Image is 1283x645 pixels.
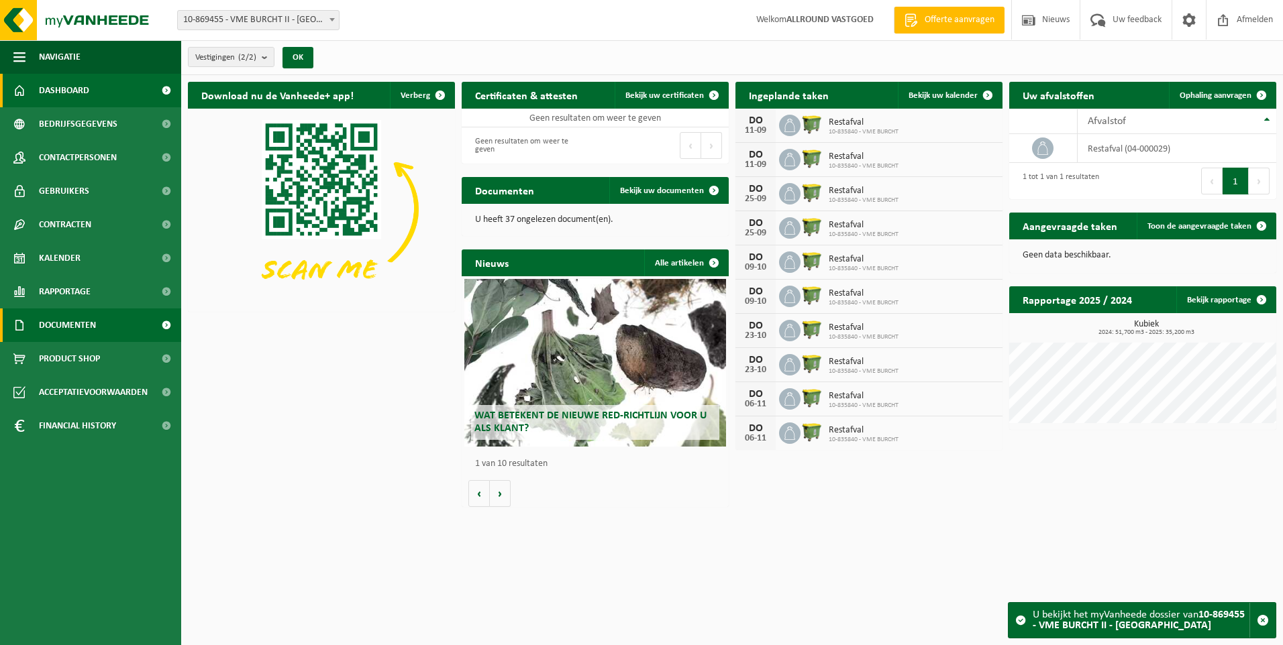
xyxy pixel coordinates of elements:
span: 10-835840 - VME BURCHT [829,196,899,204]
span: Restafval [829,254,899,265]
div: 1 tot 1 van 1 resultaten [1016,166,1099,196]
button: Next [701,132,722,159]
button: Next [1249,168,1270,194]
span: Bekijk uw documenten [620,186,704,195]
a: Alle artikelen [644,249,727,276]
img: WB-1100-HPE-GN-50 [801,318,823,341]
span: Restafval [829,117,899,128]
span: 10-835840 - VME BURCHT [829,299,899,307]
div: 25-09 [742,229,769,238]
h3: Kubiek [1016,320,1276,336]
p: 1 van 10 resultaten [475,459,722,469]
span: Gebruikers [39,174,89,208]
span: Documenten [39,308,96,342]
img: WB-1100-HPE-GN-50 [801,352,823,375]
img: WB-1100-HPE-GN-50 [801,113,823,135]
a: Bekijk uw kalender [898,82,1001,109]
div: Geen resultaten om weer te geven [468,131,588,160]
h2: Certificaten & attesten [462,82,591,108]
span: Kalender [39,241,81,275]
img: WB-1100-HPE-GN-50 [801,284,823,306]
div: 11-09 [742,160,769,170]
strong: 10-869455 - VME BURCHT II - [GEOGRAPHIC_DATA] [1033,609,1245,631]
a: Offerte aanvragen [894,7,1005,34]
a: Wat betekent de nieuwe RED-richtlijn voor u als klant? [464,279,726,447]
count: (2/2) [238,53,256,62]
span: Product Shop [39,342,100,375]
img: WB-1100-HPE-GN-50 [801,215,823,238]
img: WB-1100-HPE-GN-50 [801,420,823,443]
div: DO [742,320,769,331]
img: WB-1100-HPE-GN-50 [801,386,823,409]
span: Acceptatievoorwaarden [39,375,148,409]
h2: Download nu de Vanheede+ app! [188,82,367,108]
div: DO [742,115,769,126]
span: Dashboard [39,74,89,107]
span: Contactpersonen [39,141,117,174]
strong: ALLROUND VASTGOED [786,15,874,25]
button: Previous [680,132,701,159]
div: 06-11 [742,434,769,443]
h2: Uw afvalstoffen [1009,82,1108,108]
span: Navigatie [39,40,81,74]
div: DO [742,150,769,160]
a: Toon de aangevraagde taken [1137,213,1275,239]
span: Restafval [829,391,899,402]
span: Restafval [829,322,899,333]
span: Rapportage [39,275,91,308]
span: Toon de aangevraagde taken [1147,222,1251,231]
button: Verberg [390,82,454,109]
div: 09-10 [742,263,769,272]
p: U heeft 37 ongelezen document(en). [475,215,715,225]
a: Bekijk rapportage [1176,286,1275,313]
a: Bekijk uw documenten [609,177,727,204]
span: Restafval [829,152,899,162]
td: Geen resultaten om weer te geven [462,109,729,127]
span: 10-835840 - VME BURCHT [829,265,899,273]
span: Bedrijfsgegevens [39,107,117,141]
td: restafval (04-000029) [1078,134,1276,163]
p: Geen data beschikbaar. [1023,251,1263,260]
button: Previous [1201,168,1223,194]
span: Financial History [39,409,116,443]
span: 10-835840 - VME BURCHT [829,128,899,136]
span: 10-835840 - VME BURCHT [829,402,899,410]
span: Restafval [829,220,899,231]
h2: Ingeplande taken [735,82,842,108]
img: WB-1100-HPE-GN-50 [801,147,823,170]
div: DO [742,184,769,194]
button: Volgende [490,480,511,507]
span: 10-835840 - VME BURCHT [829,333,899,341]
a: Ophaling aanvragen [1169,82,1275,109]
span: 10-869455 - VME BURCHT II - AALST [177,10,340,30]
span: Contracten [39,208,91,241]
div: DO [742,286,769,297]
div: DO [742,218,769,229]
span: 10-835840 - VME BURCHT [829,231,899,239]
span: Bekijk uw kalender [909,91,978,100]
span: Restafval [829,186,899,196]
span: Offerte aanvragen [921,13,998,27]
h2: Documenten [462,177,548,203]
span: 2024: 51,700 m3 - 2025: 35,200 m3 [1016,329,1276,336]
span: Bekijk uw certificaten [625,91,704,100]
div: DO [742,389,769,400]
span: 10-835840 - VME BURCHT [829,367,899,375]
img: Download de VHEPlus App [188,109,455,309]
span: Vestigingen [195,48,256,68]
h2: Nieuws [462,249,522,276]
div: 25-09 [742,194,769,204]
div: DO [742,252,769,263]
div: DO [742,355,769,365]
h2: Aangevraagde taken [1009,213,1131,239]
span: Afvalstof [1088,116,1126,127]
span: Wat betekent de nieuwe RED-richtlijn voor u als klant? [474,410,707,434]
span: Restafval [829,357,899,367]
span: 10-835840 - VME BURCHT [829,436,899,444]
button: Vestigingen(2/2) [188,47,274,67]
div: 06-11 [742,400,769,409]
div: DO [742,423,769,434]
button: 1 [1223,168,1249,194]
button: Vorige [468,480,490,507]
span: 10-869455 - VME BURCHT II - AALST [178,11,339,30]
